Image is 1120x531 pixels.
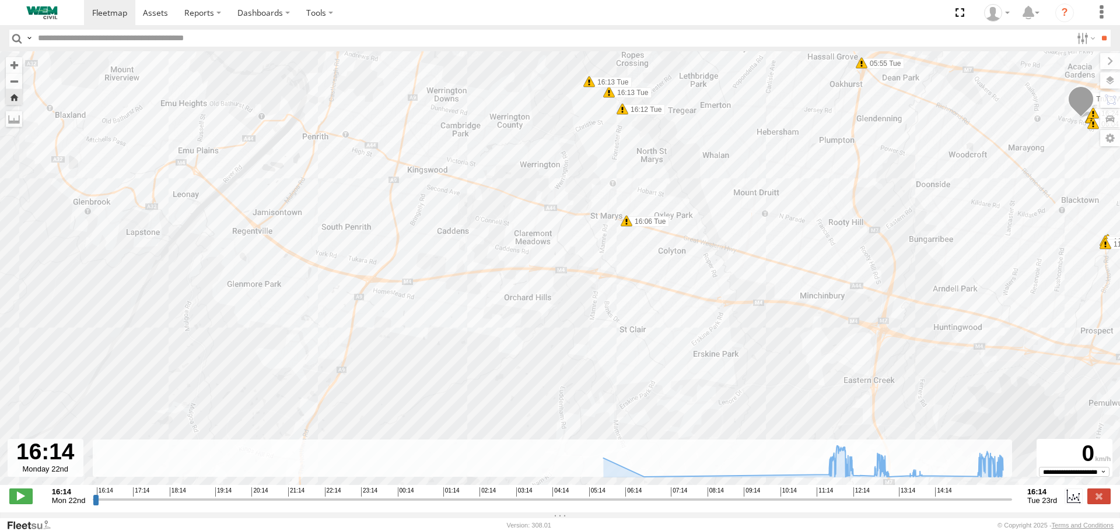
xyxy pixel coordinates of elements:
span: 18:14 [170,487,186,497]
span: 17:14 [133,487,149,497]
span: 00:14 [398,487,414,497]
span: 03:14 [516,487,533,497]
div: © Copyright 2025 - [998,522,1114,529]
label: Search Query [24,30,34,47]
span: Tue 23rd Sep 2025 [1027,496,1057,505]
i: ? [1055,3,1074,22]
label: Play/Stop [9,488,33,504]
span: 09:14 [744,487,760,497]
label: Search Filter Options [1072,30,1097,47]
span: 05:14 [589,487,605,497]
a: Visit our Website [6,519,60,531]
span: 16:14 [97,487,113,497]
span: 19:14 [215,487,232,497]
label: 16:06 Tue [626,216,669,227]
span: 20:14 [251,487,268,497]
label: Close [1087,488,1111,504]
strong: 16:14 [1027,487,1057,496]
button: Zoom out [6,73,22,89]
label: 05:55 Tue [862,58,904,69]
span: 12:14 [853,487,870,497]
label: Measure [6,111,22,127]
label: 16:13 Tue [609,87,652,98]
div: Robert Towne [980,4,1014,22]
div: Version: 308.01 [507,522,551,529]
span: 08:14 [708,487,724,497]
span: 11:14 [817,487,833,497]
span: 06:14 [625,487,642,497]
span: 07:14 [671,487,687,497]
button: Zoom Home [6,89,22,105]
button: Zoom in [6,57,22,73]
span: 23:14 [361,487,377,497]
label: Map Settings [1100,130,1120,146]
strong: 16:14 [52,487,86,496]
span: 21:14 [288,487,304,497]
label: 16:13 Tue [589,77,632,87]
a: Terms and Conditions [1052,522,1114,529]
span: 10:14 [780,487,797,497]
div: 0 [1038,441,1111,467]
span: 02:14 [480,487,496,497]
span: Mon 22nd Sep 2025 [52,496,86,505]
span: 04:14 [552,487,569,497]
span: 14:14 [935,487,951,497]
span: 22:14 [325,487,341,497]
label: 16:12 Tue [622,104,665,115]
span: 13:14 [899,487,915,497]
img: WEMCivilLogo.svg [12,6,72,19]
span: 01:14 [443,487,460,497]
